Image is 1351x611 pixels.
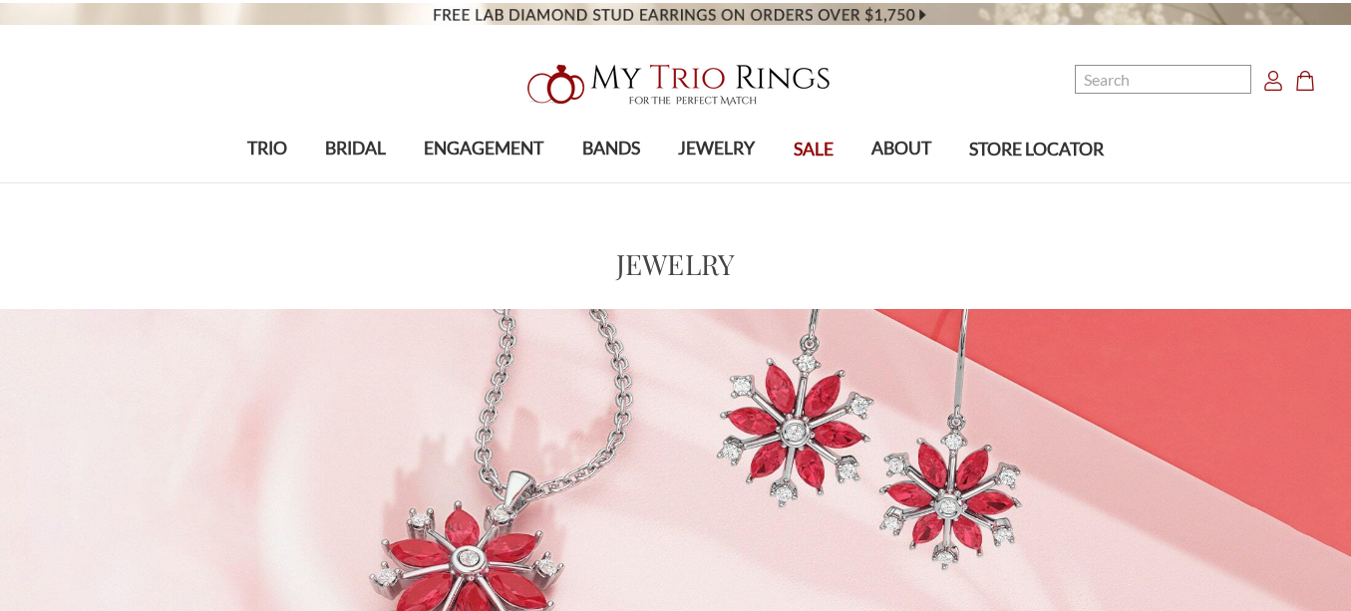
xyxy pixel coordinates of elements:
[257,181,277,183] button: submenu toggle
[247,136,287,161] span: TRIO
[871,136,931,161] span: ABOUT
[1263,68,1283,92] a: Account
[228,117,306,181] a: TRIO
[707,181,727,183] button: submenu toggle
[405,117,562,181] a: ENGAGEMENT
[563,117,659,181] a: BANDS
[969,137,1104,162] span: STORE LOCATOR
[616,243,736,285] h1: Jewelry
[1295,71,1315,91] svg: cart.cart_preview
[474,181,494,183] button: submenu toggle
[346,181,366,183] button: submenu toggle
[516,53,836,117] img: My Trio Rings
[1263,71,1283,91] svg: Account
[424,136,543,161] span: ENGAGEMENT
[325,136,386,161] span: BRIDAL
[582,136,640,161] span: BANDS
[1295,68,1327,92] a: Cart with 0 items
[774,118,851,182] a: SALE
[306,117,405,181] a: BRIDAL
[601,181,621,183] button: submenu toggle
[678,136,755,161] span: JEWELRY
[891,181,911,183] button: submenu toggle
[950,118,1123,182] a: STORE LOCATOR
[794,137,834,162] span: SALE
[852,117,950,181] a: ABOUT
[1075,65,1251,94] input: Search
[659,117,774,181] a: JEWELRY
[392,53,959,117] a: My Trio Rings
